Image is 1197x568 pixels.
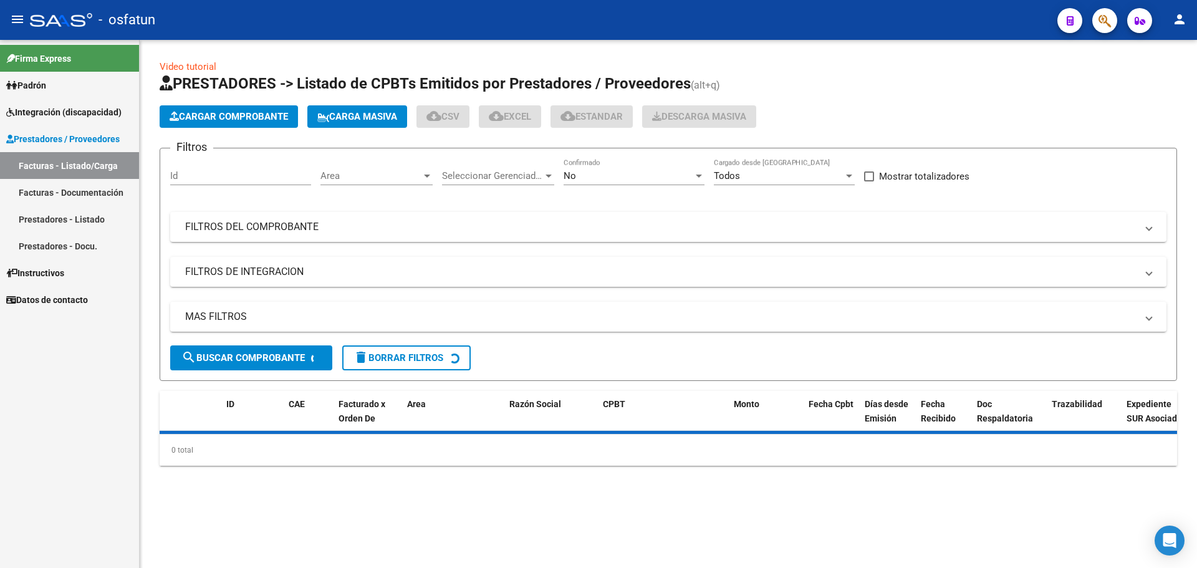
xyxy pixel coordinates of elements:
mat-icon: cloud_download [560,108,575,123]
span: Firma Express [6,52,71,65]
div: Open Intercom Messenger [1155,526,1185,556]
span: Doc Respaldatoria [977,399,1033,423]
span: Prestadores / Proveedores [6,132,120,146]
span: Fecha Recibido [921,399,956,423]
span: Fecha Cpbt [809,399,853,409]
datatable-header-cell: ID [221,391,284,446]
mat-panel-title: FILTROS DEL COMPROBANTE [185,220,1137,234]
span: No [564,170,576,181]
span: Mostrar totalizadores [879,169,969,184]
span: Borrar Filtros [353,352,443,363]
mat-icon: menu [10,12,25,27]
mat-expansion-panel-header: FILTROS DE INTEGRACION [170,257,1166,287]
button: Carga Masiva [307,105,407,128]
datatable-header-cell: Días desde Emisión [860,391,916,446]
span: CPBT [603,399,625,409]
span: Buscar Comprobante [181,352,305,363]
span: ID [226,399,234,409]
span: (alt+q) [691,79,720,91]
span: CAE [289,399,305,409]
span: Cargar Comprobante [170,111,288,122]
span: Estandar [560,111,623,122]
datatable-header-cell: Facturado x Orden De [334,391,402,446]
span: Area [320,170,421,181]
span: Padrón [6,79,46,92]
span: Todos [714,170,740,181]
button: Estandar [550,105,633,128]
span: Expediente SUR Asociado [1127,399,1182,423]
datatable-header-cell: Trazabilidad [1047,391,1122,446]
span: Razón Social [509,399,561,409]
span: Seleccionar Gerenciador [442,170,543,181]
mat-icon: search [181,350,196,365]
span: Carga Masiva [317,111,397,122]
div: 0 total [160,435,1177,466]
a: Video tutorial [160,61,216,72]
datatable-header-cell: Area [402,391,486,446]
button: Descarga Masiva [642,105,756,128]
span: Instructivos [6,266,64,280]
datatable-header-cell: Fecha Recibido [916,391,972,446]
span: Datos de contacto [6,293,88,307]
span: Descarga Masiva [652,111,746,122]
button: Cargar Comprobante [160,105,298,128]
span: Trazabilidad [1052,399,1102,409]
span: EXCEL [489,111,531,122]
mat-panel-title: MAS FILTROS [185,310,1137,324]
span: - osfatun [99,6,155,34]
span: Integración (discapacidad) [6,105,122,119]
span: Area [407,399,426,409]
mat-icon: cloud_download [426,108,441,123]
mat-icon: cloud_download [489,108,504,123]
span: PRESTADORES -> Listado de CPBTs Emitidos por Prestadores / Proveedores [160,75,691,92]
datatable-header-cell: Doc Respaldatoria [972,391,1047,446]
mat-icon: person [1172,12,1187,27]
datatable-header-cell: Expediente SUR Asociado [1122,391,1190,446]
span: Días desde Emisión [865,399,908,423]
mat-icon: delete [353,350,368,365]
button: Buscar Comprobante [170,345,332,370]
datatable-header-cell: Fecha Cpbt [804,391,860,446]
span: CSV [426,111,459,122]
button: Borrar Filtros [342,345,471,370]
datatable-header-cell: Razón Social [504,391,598,446]
button: EXCEL [479,105,541,128]
mat-expansion-panel-header: MAS FILTROS [170,302,1166,332]
button: CSV [416,105,469,128]
datatable-header-cell: Monto [729,391,804,446]
mat-expansion-panel-header: FILTROS DEL COMPROBANTE [170,212,1166,242]
datatable-header-cell: CAE [284,391,334,446]
h3: Filtros [170,138,213,156]
span: Monto [734,399,759,409]
app-download-masive: Descarga masiva de comprobantes (adjuntos) [642,105,756,128]
datatable-header-cell: CPBT [598,391,729,446]
span: Facturado x Orden De [339,399,385,423]
mat-panel-title: FILTROS DE INTEGRACION [185,265,1137,279]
